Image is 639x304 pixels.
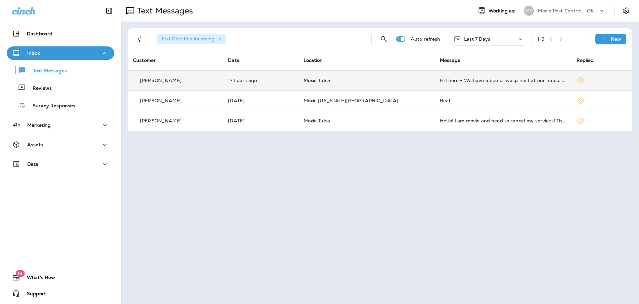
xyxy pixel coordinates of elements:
[7,157,114,171] button: Data
[7,138,114,151] button: Assets
[27,161,39,167] p: Data
[228,78,292,83] p: Sep 14, 2025 02:27 PM
[7,63,114,77] button: Text Messages
[464,36,491,42] p: Last 7 Days
[304,77,330,83] span: Moxie Tulsa
[411,36,441,42] p: Auto refresh
[140,118,182,123] p: [PERSON_NAME]
[140,78,182,83] p: [PERSON_NAME]
[27,31,52,36] p: Dashboard
[26,103,75,109] p: Survey Responses
[7,46,114,60] button: Inbox
[26,68,67,74] p: Text Messages
[7,81,114,95] button: Reviews
[7,27,114,40] button: Dashboard
[377,32,391,46] button: Search Messages
[440,118,566,123] div: Hello! I am movie and need to cancel my services! Thanks!
[304,57,323,63] span: Location
[228,57,239,63] span: Date
[228,118,292,123] p: Sep 10, 2025 03:30 PM
[7,118,114,132] button: Marketing
[577,57,594,63] span: Replied
[157,34,226,44] div: Text Direction:Incoming
[27,50,40,56] p: Inbox
[7,98,114,112] button: Survey Responses
[26,85,52,92] p: Reviews
[611,36,621,42] p: New
[538,8,598,13] p: Moxie Pest Control - OKC [GEOGRAPHIC_DATA]
[133,57,156,63] span: Customer
[27,122,51,128] p: Marketing
[228,98,292,103] p: Sep 12, 2025 12:22 PM
[7,287,114,300] button: Support
[134,6,193,16] p: Text Messages
[440,98,566,103] div: Beat
[440,78,566,83] div: Hi there - We have a bee or wasp nest at our house. Can Moxie come out to remove that?
[20,275,55,283] span: What's New
[27,142,43,147] p: Assets
[20,291,46,299] span: Support
[7,271,114,284] button: 19What's New
[133,32,146,46] button: Filters
[304,98,399,104] span: Moxie [US_STATE][GEOGRAPHIC_DATA]
[537,36,544,42] div: 1 - 3
[304,118,330,124] span: Moxie Tulsa
[15,270,25,277] span: 19
[620,5,632,17] button: Settings
[524,6,534,16] div: MP
[161,36,215,42] span: Text Direction : Incoming
[489,8,517,14] span: Working as:
[440,57,460,63] span: Message
[140,98,182,103] p: [PERSON_NAME]
[100,4,119,17] button: Collapse Sidebar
